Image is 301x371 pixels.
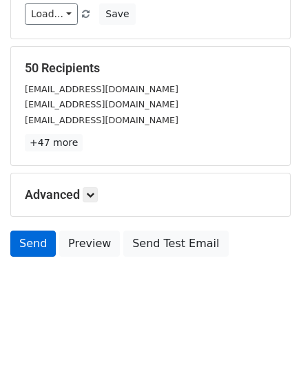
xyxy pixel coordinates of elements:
a: Send Test Email [123,231,228,257]
h5: Advanced [25,187,276,202]
h5: 50 Recipients [25,61,276,76]
small: [EMAIL_ADDRESS][DOMAIN_NAME] [25,99,178,109]
a: Load... [25,3,78,25]
a: Send [10,231,56,257]
small: [EMAIL_ADDRESS][DOMAIN_NAME] [25,115,178,125]
small: [EMAIL_ADDRESS][DOMAIN_NAME] [25,84,178,94]
iframe: Chat Widget [232,305,301,371]
a: Preview [59,231,120,257]
button: Save [99,3,135,25]
a: +47 more [25,134,83,151]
